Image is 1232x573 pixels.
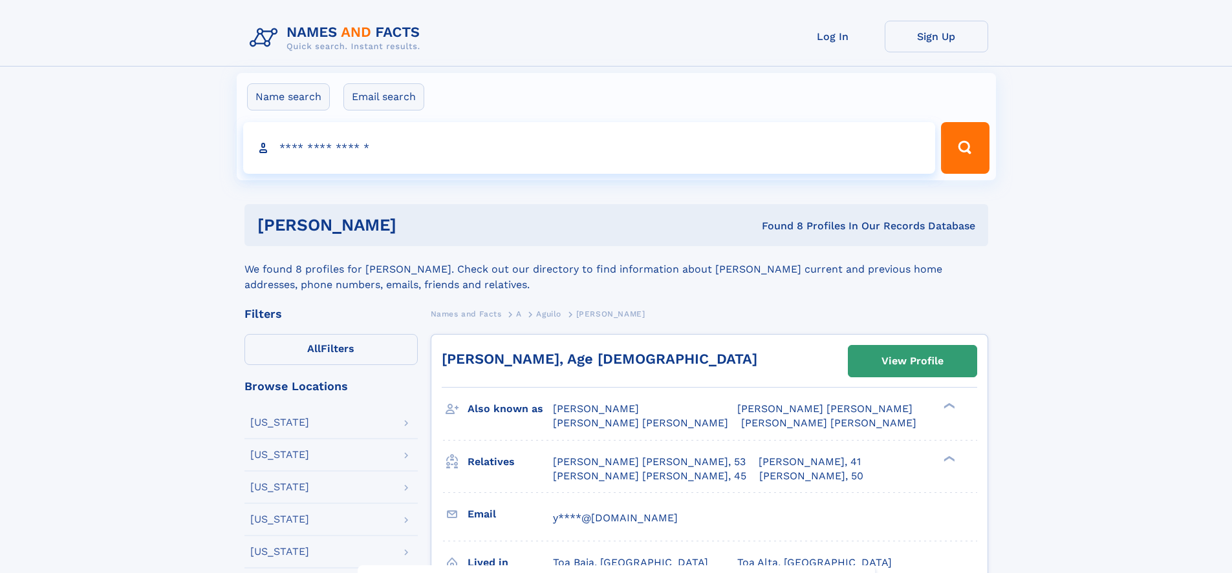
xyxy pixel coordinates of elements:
[468,398,553,420] h3: Also known as
[553,417,728,429] span: [PERSON_NAME] [PERSON_NAME]
[244,334,418,365] label: Filters
[553,402,639,415] span: [PERSON_NAME]
[741,417,916,429] span: [PERSON_NAME] [PERSON_NAME]
[781,21,885,52] a: Log In
[848,346,977,377] a: View Profile
[941,122,989,174] button: Search Button
[343,83,424,110] label: Email search
[940,402,956,410] div: ❯
[250,547,309,557] div: [US_STATE]
[250,482,309,492] div: [US_STATE]
[516,306,522,322] a: A
[250,450,309,460] div: [US_STATE]
[257,217,579,233] h1: [PERSON_NAME]
[516,309,522,318] span: A
[579,219,975,233] div: Found 8 Profiles In Our Records Database
[247,83,330,110] label: Name search
[737,402,913,415] span: [PERSON_NAME] [PERSON_NAME]
[250,417,309,428] div: [US_STATE]
[881,346,944,376] div: View Profile
[553,469,746,483] a: [PERSON_NAME] [PERSON_NAME], 45
[576,309,645,318] span: [PERSON_NAME]
[244,380,418,392] div: Browse Locations
[431,306,502,322] a: Names and Facts
[243,122,936,174] input: search input
[468,451,553,473] h3: Relatives
[250,514,309,525] div: [US_STATE]
[244,308,418,320] div: Filters
[244,21,431,56] img: Logo Names and Facts
[759,469,863,483] a: [PERSON_NAME], 50
[536,306,561,322] a: Aguilo
[536,309,561,318] span: Aguilo
[244,246,988,293] div: We found 8 profiles for [PERSON_NAME]. Check out our directory to find information about [PERSON_...
[940,454,956,463] div: ❯
[442,351,757,367] a: [PERSON_NAME], Age [DEMOGRAPHIC_DATA]
[553,556,708,568] span: Toa Baja, [GEOGRAPHIC_DATA]
[468,503,553,525] h3: Email
[885,21,988,52] a: Sign Up
[759,455,861,469] a: [PERSON_NAME], 41
[737,556,892,568] span: Toa Alta, [GEOGRAPHIC_DATA]
[553,455,746,469] a: [PERSON_NAME] [PERSON_NAME], 53
[307,342,321,355] span: All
